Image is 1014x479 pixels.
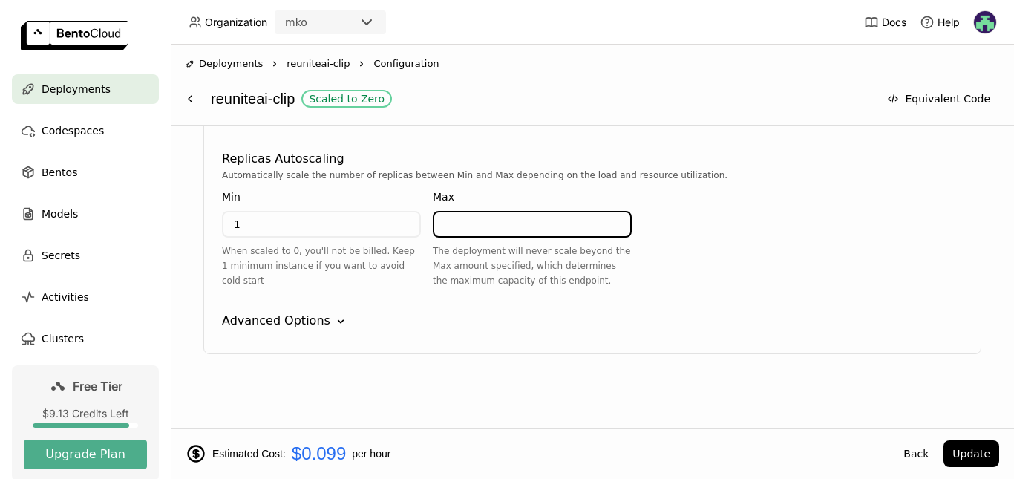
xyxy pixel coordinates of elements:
div: mko [285,15,307,30]
span: reuniteai-clip [287,56,350,71]
button: Equivalent Code [878,85,999,112]
span: Organization [205,16,267,29]
div: Min [222,189,241,205]
span: Models [42,205,78,223]
span: Activities [42,288,89,306]
div: $9.13 Credits Left [24,407,147,420]
a: Codespaces [12,116,159,146]
button: Upgrade Plan [24,440,147,469]
div: reuniteai-clip [211,85,871,113]
div: Replicas Autoscaling [222,150,344,168]
a: Secrets [12,241,159,270]
button: Back [894,440,938,467]
span: Docs [882,16,906,29]
a: Activities [12,282,159,312]
div: Deployments [186,56,263,71]
span: Help [938,16,960,29]
svg: Right [269,58,281,70]
a: Bentos [12,157,159,187]
div: Max [433,189,454,205]
input: Selected mko. [309,16,310,30]
div: Automatically scale the number of replicas between Min and Max depending on the load and resource... [222,168,963,183]
svg: Right [356,58,367,70]
span: Secrets [42,247,80,264]
img: Ayodeji Osasona [974,11,996,33]
span: Deployments [199,56,263,71]
button: Update [943,440,999,467]
div: Advanced Options [222,312,330,330]
span: Configuration [373,56,439,71]
img: logo [21,21,128,50]
span: Free Tier [73,379,122,394]
span: Bentos [42,163,77,181]
a: Docs [864,15,906,30]
span: Deployments [42,80,111,98]
span: Clusters [42,330,84,348]
div: When scaled to 0, you'll not be billed. Keep 1 minimum instance if you want to avoid cold start [222,244,421,288]
div: Estimated Cost: per hour [186,443,889,464]
a: Clusters [12,324,159,353]
div: Help [920,15,960,30]
div: The deployment will never scale beyond the Max amount specified, which determines the maximum cap... [433,244,632,288]
div: Advanced Options [222,312,963,330]
span: $0.099 [292,443,346,464]
a: Models [12,199,159,229]
div: Scaled to Zero [309,93,385,105]
svg: Down [333,314,348,329]
nav: Breadcrumbs navigation [186,56,999,71]
span: Codespaces [42,122,104,140]
a: Deployments [12,74,159,104]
